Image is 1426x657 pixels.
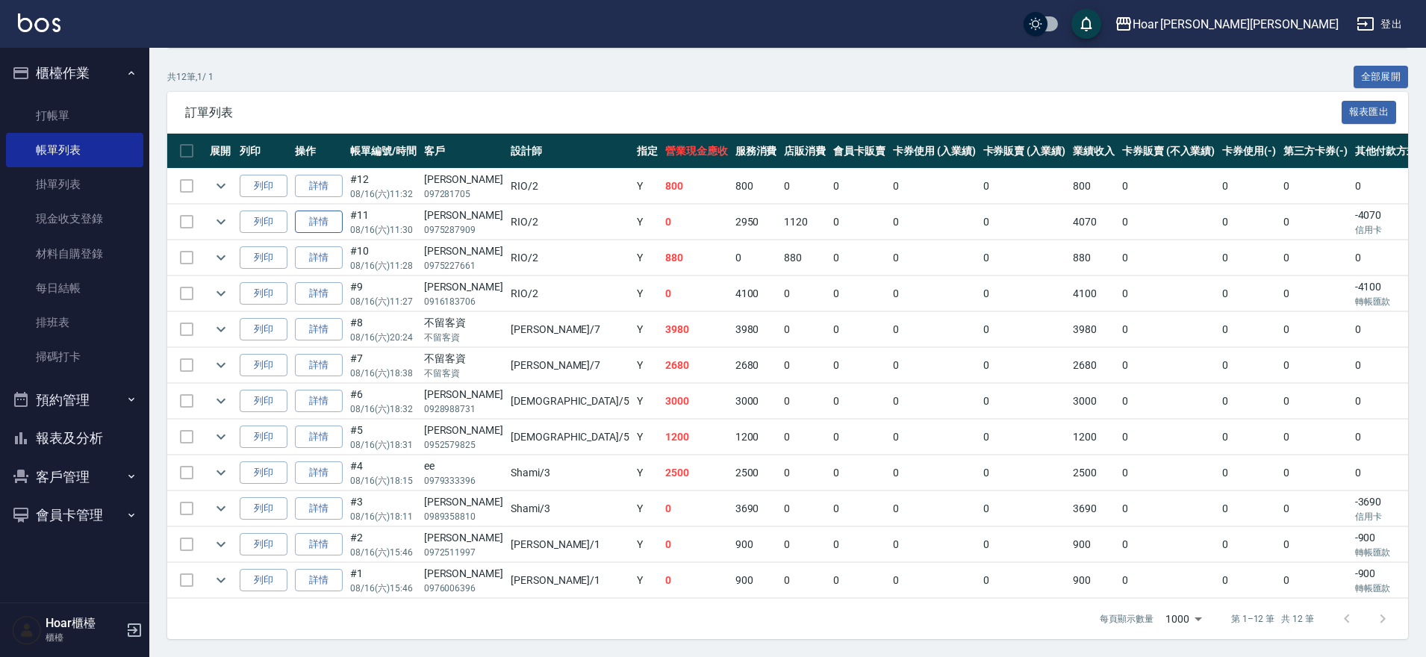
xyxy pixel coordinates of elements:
td: #12 [346,169,420,204]
button: expand row [210,533,232,555]
a: 詳情 [295,318,343,341]
td: 0 [1280,348,1351,383]
td: 0 [661,276,732,311]
p: 08/16 (六) 18:11 [350,510,417,523]
td: [PERSON_NAME] /1 [507,527,633,562]
td: 0 [780,348,829,383]
button: expand row [210,318,232,340]
button: expand row [210,211,232,233]
a: 詳情 [295,426,343,449]
td: Y [633,420,661,455]
td: 0 [661,205,732,240]
button: 預約管理 [6,381,143,420]
td: 0 [1218,312,1280,347]
td: 0 [1218,420,1280,455]
div: 不留客資 [424,315,503,331]
p: 08/16 (六) 18:32 [350,402,417,416]
td: 0 [1280,563,1351,598]
div: [PERSON_NAME] [424,494,503,510]
td: 0 [829,169,889,204]
td: 1200 [1069,420,1118,455]
td: 1200 [661,420,732,455]
th: 會員卡販賣 [829,134,889,169]
td: 3000 [661,384,732,419]
td: 0 [1218,563,1280,598]
a: 帳單列表 [6,133,143,167]
td: 0 [980,276,1070,311]
button: 列印 [240,318,287,341]
th: 業績收入 [1069,134,1118,169]
a: 詳情 [295,175,343,198]
td: Y [633,312,661,347]
td: 3690 [732,491,781,526]
button: 列印 [240,533,287,556]
td: 0 [1280,455,1351,491]
td: 0 [780,384,829,419]
a: 每日結帳 [6,271,143,305]
td: 0 [980,312,1070,347]
td: 0 [980,348,1070,383]
button: 客戶管理 [6,458,143,496]
a: 打帳單 [6,99,143,133]
p: 0975287909 [424,223,503,237]
p: 08/16 (六) 18:31 [350,438,417,452]
td: #10 [346,240,420,275]
div: 不留客資 [424,351,503,367]
a: 詳情 [295,497,343,520]
td: 0 [889,563,980,598]
td: [PERSON_NAME] /1 [507,563,633,598]
td: 2680 [732,348,781,383]
td: 4100 [732,276,781,311]
p: 08/16 (六) 18:38 [350,367,417,380]
td: 0 [889,240,980,275]
button: 列印 [240,175,287,198]
td: 2500 [661,455,732,491]
img: Person [12,615,42,645]
a: 現金收支登錄 [6,202,143,236]
td: Y [633,384,661,419]
button: expand row [210,569,232,591]
td: 0 [780,527,829,562]
td: #7 [346,348,420,383]
td: RIO /2 [507,276,633,311]
img: Logo [18,13,60,32]
a: 詳情 [295,390,343,413]
td: 0 [1218,169,1280,204]
td: 0 [829,384,889,419]
td: 0 [1280,276,1351,311]
td: 0 [829,312,889,347]
td: 3690 [1069,491,1118,526]
td: RIO /2 [507,169,633,204]
td: #4 [346,455,420,491]
td: 0 [829,205,889,240]
td: 0 [889,348,980,383]
div: [PERSON_NAME] [424,530,503,546]
td: 1120 [780,205,829,240]
a: 詳情 [295,246,343,270]
div: [PERSON_NAME] [424,387,503,402]
td: 0 [661,527,732,562]
p: 0972511997 [424,546,503,559]
td: 4070 [1069,205,1118,240]
p: 0976006396 [424,582,503,595]
td: Shami /3 [507,491,633,526]
td: 0 [780,312,829,347]
button: 列印 [240,426,287,449]
th: 第三方卡券(-) [1280,134,1351,169]
a: 詳情 [295,211,343,234]
td: 0 [829,455,889,491]
td: 0 [780,491,829,526]
th: 操作 [291,134,346,169]
td: Y [633,205,661,240]
td: 0 [780,276,829,311]
td: 0 [889,312,980,347]
button: Hoar [PERSON_NAME][PERSON_NAME] [1109,9,1345,40]
td: 3980 [732,312,781,347]
button: expand row [210,390,232,412]
th: 店販消費 [780,134,829,169]
td: Y [633,563,661,598]
button: 列印 [240,569,287,592]
td: Y [633,527,661,562]
td: 0 [1280,205,1351,240]
td: #11 [346,205,420,240]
